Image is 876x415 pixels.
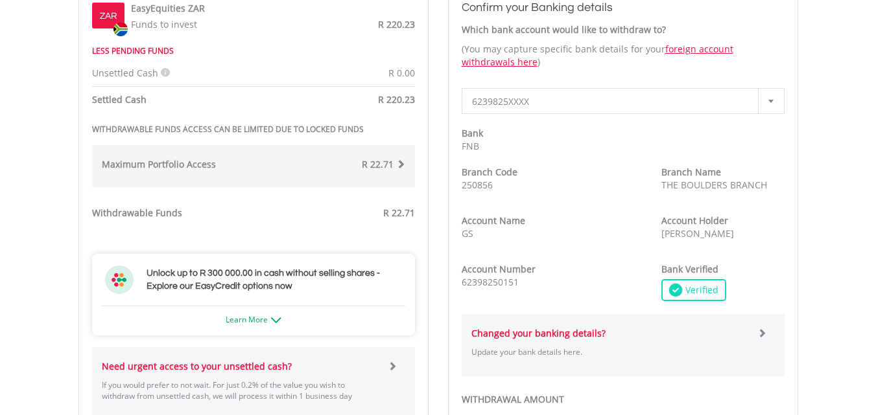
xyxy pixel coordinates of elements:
[462,227,473,240] span: GS
[462,43,785,69] p: (You may capture specific bank details for your )
[378,18,415,30] span: R 220.23
[147,267,402,293] h3: Unlock up to R 300 000.00 in cash without selling shares - Explore our EasyCredit options now
[462,140,479,152] span: FNB
[383,207,415,219] span: R 22.71
[92,93,147,106] strong: Settled Cash
[92,124,364,135] strong: WITHDRAWABLE FUNDS ACCESS CAN BE LIMITED DUE TO LOCKED FUNDS
[105,265,134,294] img: ec-flower.svg
[92,67,158,79] span: Unsettled Cash
[462,179,493,191] span: 250856
[92,207,182,219] strong: Withdrawable Funds
[226,314,281,325] a: Learn More
[471,327,606,339] strong: Changed your banking details?
[462,214,525,227] strong: Account Name
[102,360,292,372] strong: Need urgent access to your unsettled cash?
[661,214,728,227] strong: Account Holder
[471,346,748,357] p: Update your bank details here.
[661,227,734,240] span: [PERSON_NAME]
[92,45,174,56] strong: LESS PENDING FUNDS
[102,379,379,401] p: If you would prefer to not wait. For just 0.2% of the value you wish to withdraw from unsettled c...
[682,284,718,297] span: Verified
[131,2,205,15] label: EasyEquities ZAR
[113,22,128,36] img: zar.png
[131,18,197,30] span: Funds to invest
[102,158,216,170] strong: Maximum Portfolio Access
[462,393,785,406] label: WITHDRAWAL AMOUNT
[661,179,767,191] span: THE BOULDERS BRANCH
[271,317,281,323] img: ec-arrow-down.png
[378,93,415,106] span: R 220.23
[388,67,415,79] span: R 0.00
[661,263,718,275] strong: Bank Verified
[462,166,517,178] strong: Branch Code
[462,276,519,288] span: 62398250151
[462,43,733,68] a: foreign account withdrawals here
[462,23,666,36] strong: Which bank account would like to withdraw to?
[661,166,721,178] strong: Branch Name
[462,263,536,275] strong: Account Number
[462,127,483,139] strong: Bank
[362,158,394,170] span: R 22.71
[100,10,117,23] label: ZAR
[472,89,755,115] span: 6239825XXXX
